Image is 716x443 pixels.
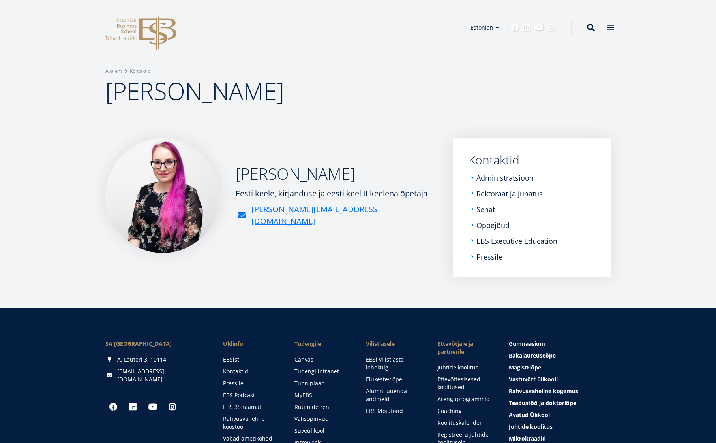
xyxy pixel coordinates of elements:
[117,368,207,383] a: [EMAIL_ADDRESS][DOMAIN_NAME]
[509,352,556,359] span: Bakalaureuseõpe
[437,395,493,403] a: Arenguprogrammid
[165,399,180,415] a: Instagram
[476,237,557,245] a: EBS Executive Education
[294,391,350,399] a: MyEBS
[509,399,611,407] a: Teadustöö ja doktoriõpe
[366,340,422,348] span: Vilistlasele
[236,188,437,200] div: Eesti keele, kirjanduse ja eesti keel II keelena õpetaja
[294,340,350,348] a: Tudengile
[223,379,279,387] a: Pressile
[294,356,350,364] a: Canvas
[223,356,279,364] a: EBSist
[547,24,555,32] a: Instagram
[145,399,161,415] a: Youtube
[509,375,558,383] span: Vastuvõtt ülikooli
[509,411,611,419] a: Avatud Ülikool
[130,67,150,75] a: Kontaktid
[511,24,519,32] a: Facebook
[223,415,279,431] a: Rahvusvaheline koostöö
[125,399,141,415] a: Linkedin
[476,174,534,182] a: Administratsioon
[294,403,350,411] a: Ruumide rent
[509,340,611,348] a: Gümnaasium
[437,407,493,415] a: Coaching
[251,204,437,227] a: [PERSON_NAME][EMAIL_ADDRESS][DOMAIN_NAME]
[509,435,611,443] a: Mikrokraadid
[294,415,350,423] a: Välisõpingud
[509,423,611,431] a: Juhtide koolitus
[509,435,546,442] span: Mikrokraadid
[223,435,279,443] a: Vabad ametikohad
[509,364,541,371] span: Magistriõpe
[223,403,279,411] a: EBS 35 raamat
[366,356,422,371] a: EBSi vilistlaste lehekülg
[437,375,493,391] a: Ettevõttesisesed koolitused
[509,387,611,395] a: Rahvusvaheline kogemus
[236,164,437,184] h2: [PERSON_NAME]
[437,364,493,371] a: Juhtide koolitus
[294,427,350,435] a: Suveülikool
[437,419,493,427] a: Koolituskalender
[476,190,543,198] a: Rektoraat ja juhatus
[534,24,544,32] a: Youtube
[105,67,122,75] a: Avaleht
[476,221,510,229] a: Õppejõud
[509,364,611,371] a: Magistriõpe
[105,75,284,107] span: [PERSON_NAME]
[366,387,422,403] a: Alumni uuenda andmeid
[223,340,279,348] span: Üldinfo
[509,352,611,360] a: Bakalaureuseõpe
[366,375,422,383] a: Elukestev õpe
[509,340,545,347] span: Gümnaasium
[437,340,493,356] span: Ettevõtjale ja partnerile
[105,340,207,348] div: SA [GEOGRAPHIC_DATA]
[469,154,595,166] a: Kontaktid
[366,407,422,415] a: EBS Mõjufond
[223,391,279,399] a: EBS Podcast
[509,387,578,395] span: Rahvusvaheline kogemus
[509,423,553,430] span: Juhtide koolitus
[223,368,279,375] a: Kontaktid
[105,138,220,253] img: a
[476,205,495,213] a: Senat
[476,253,502,261] a: Pressile
[105,399,121,415] a: Facebook
[509,375,611,383] a: Vastuvõtt ülikooli
[523,24,530,32] a: Linkedin
[294,379,350,387] a: Tunniplaan
[509,411,550,418] span: Avatud Ülikool
[105,356,207,364] div: A. Lauteri 3, 10114
[294,368,350,375] a: Tudengi intranet
[509,399,576,407] span: Teadustöö ja doktoriõpe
